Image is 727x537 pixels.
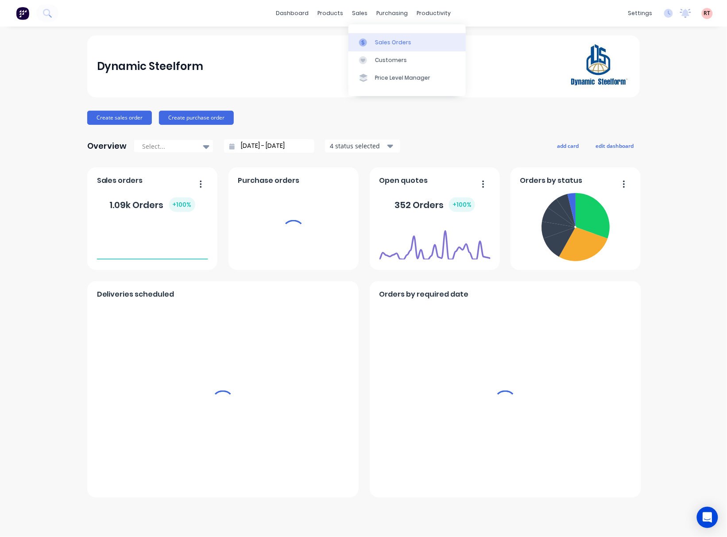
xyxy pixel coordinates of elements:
[87,137,127,155] div: Overview
[552,140,585,151] button: add card
[348,33,466,51] a: Sales Orders
[394,197,475,212] div: 352 Orders
[590,140,640,151] button: edit dashboard
[348,51,466,69] a: Customers
[272,7,313,20] a: dashboard
[330,141,386,151] div: 4 status selected
[375,39,411,46] div: Sales Orders
[372,7,413,20] div: purchasing
[520,175,583,186] span: Orders by status
[97,175,143,186] span: Sales orders
[379,175,428,186] span: Open quotes
[375,74,430,82] div: Price Level Manager
[375,56,407,64] div: Customers
[449,197,475,212] div: + 100 %
[568,35,630,97] img: Dynamic Steelform
[238,175,300,186] span: Purchase orders
[87,111,152,125] button: Create sales order
[110,197,195,212] div: 1.09k Orders
[624,7,657,20] div: settings
[313,7,348,20] div: products
[697,507,718,528] div: Open Intercom Messenger
[97,289,174,300] span: Deliveries scheduled
[169,197,195,212] div: + 100 %
[325,139,400,153] button: 4 status selected
[159,111,234,125] button: Create purchase order
[16,7,29,20] img: Factory
[413,7,456,20] div: productivity
[348,69,466,87] a: Price Level Manager
[704,9,711,17] span: RT
[97,58,204,75] div: Dynamic Steelform
[348,7,372,20] div: sales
